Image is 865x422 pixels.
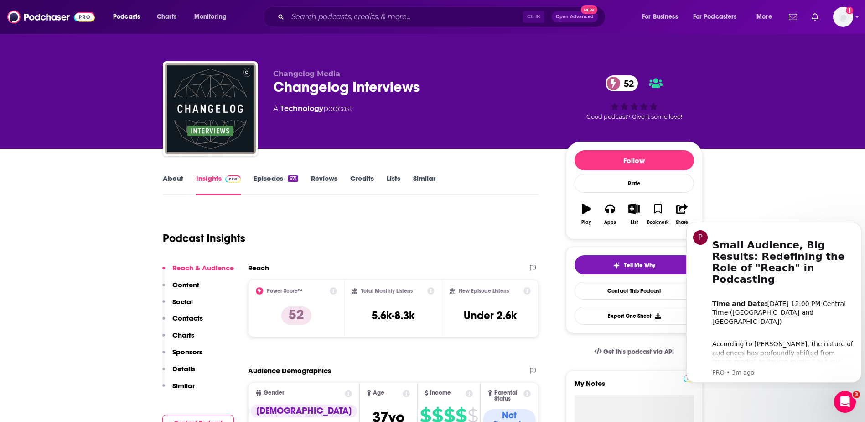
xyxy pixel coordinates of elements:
button: Share [670,198,694,231]
img: Changelog Interviews [165,63,256,154]
a: Get this podcast via API [587,341,682,363]
div: List [631,220,638,225]
button: Follow [575,150,694,170]
button: open menu [750,10,783,24]
span: For Podcasters [693,11,737,23]
img: tell me why sparkle [613,262,620,269]
button: Similar [162,381,195,398]
a: 52 [606,75,638,91]
label: My Notes [575,379,694,395]
a: Episodes671 [254,174,298,195]
h2: Total Monthly Listens [361,288,413,294]
a: Show notifications dropdown [785,9,801,25]
a: Credits [350,174,374,195]
div: Rate [575,174,694,193]
p: 52 [281,306,311,325]
button: Social [162,297,193,314]
img: Podchaser - Follow, Share and Rate Podcasts [7,8,95,26]
span: Podcasts [113,11,140,23]
span: Good podcast? Give it some love! [586,113,682,120]
p: Contacts [172,314,203,322]
button: Play [575,198,598,231]
button: Show profile menu [833,7,853,27]
button: Details [162,364,195,381]
button: Contacts [162,314,203,331]
img: User Profile [833,7,853,27]
button: Sponsors [162,348,202,364]
button: List [622,198,646,231]
p: Similar [172,381,195,390]
div: Play [581,220,591,225]
span: Open Advanced [556,15,594,19]
span: Tell Me Why [624,262,655,269]
a: Charts [151,10,182,24]
p: Content [172,280,199,289]
input: Search podcasts, credits, & more... [288,10,523,24]
button: open menu [636,10,689,24]
a: About [163,174,183,195]
div: Bookmark [647,220,668,225]
span: Age [373,390,384,396]
h3: Under 2.6k [464,309,517,322]
div: 52Good podcast? Give it some love! [566,69,703,126]
svg: Add a profile image [846,7,853,14]
span: 3 [853,391,860,398]
span: Parental Status [494,390,522,402]
p: Charts [172,331,194,339]
button: Reach & Audience [162,264,234,280]
button: Export One-Sheet [575,307,694,325]
img: Podchaser Pro [225,175,241,183]
button: Apps [598,198,622,231]
a: Contact This Podcast [575,282,694,300]
span: Income [430,390,451,396]
button: Charts [162,331,194,348]
h2: Power Score™ [267,288,302,294]
span: Logged in as WE_Broadcast1 [833,7,853,27]
p: Sponsors [172,348,202,356]
span: Monitoring [194,11,227,23]
button: Bookmark [646,198,670,231]
p: Details [172,364,195,373]
div: Search podcasts, credits, & more... [271,6,614,27]
span: 52 [615,75,638,91]
span: Changelog Media [273,69,340,78]
p: Reach & Audience [172,264,234,272]
span: More [756,11,772,23]
button: open menu [687,10,750,24]
a: InsightsPodchaser Pro [196,174,241,195]
h2: Reach [248,264,269,272]
span: Get this podcast via API [603,348,674,356]
h2: Audience Demographics [248,366,331,375]
div: Share [676,220,688,225]
a: Technology [280,104,323,113]
span: Charts [157,11,176,23]
span: For Business [642,11,678,23]
h3: 5.6k-8.3k [372,309,414,322]
span: Gender [264,390,284,396]
a: Show notifications dropdown [808,9,822,25]
div: A podcast [273,103,352,114]
a: Lists [387,174,400,195]
button: open menu [107,10,152,24]
div: 671 [288,175,298,182]
h2: New Episode Listens [459,288,509,294]
span: Ctrl K [523,11,544,23]
iframe: Intercom notifications message [683,214,865,388]
p: Social [172,297,193,306]
a: Similar [413,174,435,195]
button: tell me why sparkleTell Me Why [575,255,694,274]
span: New [581,5,597,14]
div: Apps [604,220,616,225]
div: [DEMOGRAPHIC_DATA] [251,405,357,417]
h1: Podcast Insights [163,232,245,245]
